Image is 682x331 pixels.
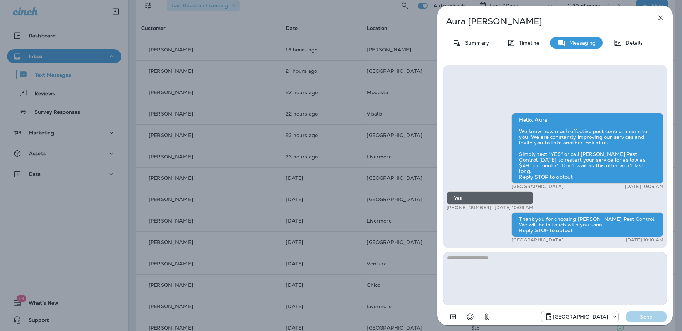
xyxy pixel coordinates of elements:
[447,205,491,210] p: [PHONE_NUMBER]
[553,314,608,320] p: [GEOGRAPHIC_DATA]
[462,40,489,46] p: Summary
[625,184,663,189] p: [DATE] 10:06 AM
[447,191,533,205] div: Yes
[511,237,563,243] p: [GEOGRAPHIC_DATA]
[622,40,643,46] p: Details
[446,16,641,26] p: Aura [PERSON_NAME]
[446,310,460,324] button: Add in a premade template
[541,312,618,321] div: +1 (951) 848-5519
[511,212,663,237] div: Thank you for choosing [PERSON_NAME] Pest Control! We will be in touch with you soon. Reply STOP ...
[495,205,533,210] p: [DATE] 10:09 AM
[566,40,596,46] p: Messaging
[463,310,477,324] button: Select an emoji
[626,237,663,243] p: [DATE] 10:10 AM
[511,184,563,189] p: [GEOGRAPHIC_DATA]
[511,113,663,184] div: Hello, Aura We know how much effective pest control means to you. We are constantly improving our...
[497,215,501,222] span: Sent
[515,40,539,46] p: Timeline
